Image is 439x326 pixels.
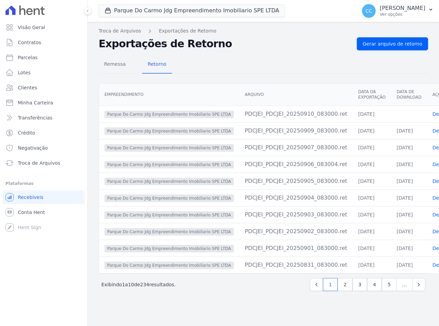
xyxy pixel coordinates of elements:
span: 1 [122,282,125,287]
span: Recebíveis [18,194,43,201]
a: Parcelas [3,51,85,64]
td: [DATE] [391,206,427,223]
a: Troca de Arquivos [3,156,85,170]
a: Retorno [142,56,172,74]
div: PDCJEI_PDCJEI_20250909_083000.ret [245,127,347,135]
a: Crédito [3,126,85,140]
span: 234 [140,282,149,287]
span: Lotes [18,69,31,76]
span: Retorno [143,57,171,71]
a: Previous [310,278,323,291]
a: Conta Hent [3,205,85,219]
td: [DATE] [391,139,427,156]
a: 2 [338,278,352,291]
td: [DATE] [353,256,391,273]
span: 10 [128,282,134,287]
button: CC [PERSON_NAME] Ver opções [356,1,439,21]
span: Parque Do Carmo Jdg Empreendimento Imobiliario SPE LTDA [104,245,234,252]
span: Parque Do Carmo Jdg Empreendimento Imobiliario SPE LTDA [104,178,234,185]
a: 4 [367,278,382,291]
div: PDCJEI_PDCJEI_20250902_083000.ret [245,227,347,236]
td: [DATE] [353,105,391,122]
td: [DATE] [391,240,427,256]
p: Exibindo a de resultados. [101,281,176,288]
span: Minha Carteira [18,99,53,106]
td: [DATE] [353,206,391,223]
span: Troca de Arquivos [18,160,60,166]
a: 5 [382,278,397,291]
div: PDCJEI_PDCJEI_20250901_083000.ret [245,244,347,252]
span: Parque Do Carmo Jdg Empreendimento Imobiliario SPE LTDA [104,127,234,135]
div: PDCJEI_PDCJEI_20250905_083000.ret [245,177,347,185]
a: Clientes [3,81,85,95]
p: [PERSON_NAME] [380,5,425,12]
span: Visão Geral [18,24,45,31]
div: PDCJEI_PDCJEI_20250910_083000.ret [245,110,347,118]
span: Parque Do Carmo Jdg Empreendimento Imobiliario SPE LTDA [104,211,234,219]
h2: Exportações de Retorno [99,38,351,50]
span: Contratos [18,39,41,46]
button: Parque Do Carmo Jdg Empreendimento Imobiliario SPE LTDA [99,4,285,17]
td: [DATE] [353,189,391,206]
nav: Breadcrumb [99,27,428,35]
a: Lotes [3,66,85,79]
span: Parque Do Carmo Jdg Empreendimento Imobiliario SPE LTDA [104,111,234,118]
span: Parque Do Carmo Jdg Empreendimento Imobiliario SPE LTDA [104,144,234,152]
td: [DATE] [353,240,391,256]
span: Conta Hent [18,209,45,216]
span: Clientes [18,84,37,91]
td: [DATE] [391,173,427,189]
td: [DATE] [391,156,427,173]
a: Gerar arquivo de retorno [357,37,428,50]
th: Empreendimento [99,84,239,106]
span: Remessa [100,57,130,71]
p: Ver opções [380,12,425,17]
a: Recebíveis [3,190,85,204]
td: [DATE] [391,189,427,206]
td: [DATE] [391,256,427,273]
a: Remessa [99,56,131,74]
div: Plataformas [5,179,82,188]
td: [DATE] [353,122,391,139]
th: Arquivo [239,84,353,106]
span: Crédito [18,129,35,136]
span: … [396,278,413,291]
span: Parcelas [18,54,38,61]
div: PDCJEI_PDCJEI_20250907_083000.ret [245,143,347,152]
a: 1 [323,278,338,291]
div: PDCJEI_PDCJEI_20250906_083004.ret [245,160,347,168]
a: 3 [352,278,367,291]
a: Visão Geral [3,21,85,34]
span: Parque Do Carmo Jdg Empreendimento Imobiliario SPE LTDA [104,161,234,168]
span: Parque Do Carmo Jdg Empreendimento Imobiliario SPE LTDA [104,228,234,236]
a: Next [412,278,425,291]
span: Gerar arquivo de retorno [363,40,422,47]
a: Negativação [3,141,85,155]
a: Transferências [3,111,85,125]
td: [DATE] [391,122,427,139]
a: Exportações de Retorno [159,27,216,35]
td: [DATE] [391,223,427,240]
a: Contratos [3,36,85,49]
nav: Tab selector [99,56,172,74]
td: [DATE] [353,139,391,156]
span: Parque Do Carmo Jdg Empreendimento Imobiliario SPE LTDA [104,195,234,202]
span: Transferências [18,114,52,121]
span: Parque Do Carmo Jdg Empreendimento Imobiliario SPE LTDA [104,262,234,269]
td: [DATE] [353,223,391,240]
td: [DATE] [353,156,391,173]
div: PDCJEI_PDCJEI_20250904_083000.ret [245,194,347,202]
div: PDCJEI_PDCJEI_20250831_083000.ret [245,261,347,269]
div: PDCJEI_PDCJEI_20250903_083000.ret [245,211,347,219]
td: [DATE] [353,173,391,189]
th: Data da Exportação [353,84,391,106]
th: Data de Download [391,84,427,106]
span: CC [365,9,372,13]
a: Minha Carteira [3,96,85,110]
a: Troca de Arquivos [99,27,141,35]
span: Negativação [18,145,48,151]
